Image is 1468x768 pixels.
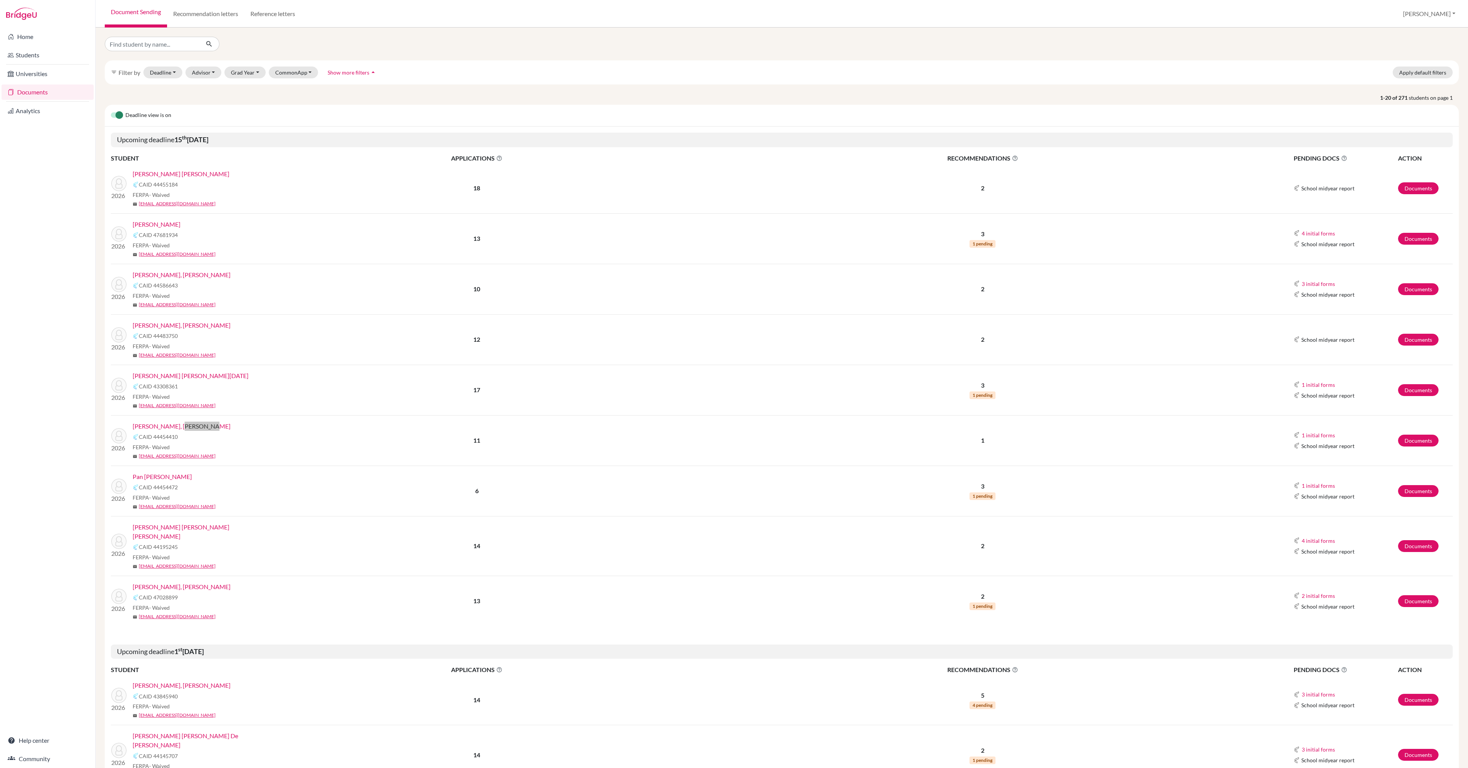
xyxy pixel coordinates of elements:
img: Common App logo [1294,392,1300,398]
a: [PERSON_NAME], [PERSON_NAME] [133,270,231,279]
span: School midyear report [1301,547,1354,555]
a: Documents [1398,182,1439,194]
img: Common App logo [1294,336,1300,343]
a: Documents [1398,540,1439,552]
a: Universities [2,66,94,81]
a: Documents [1398,384,1439,396]
button: 4 initial forms [1301,229,1335,238]
a: Documents [1398,435,1439,447]
p: 2 [690,541,1275,550]
span: PENDING DOCS [1294,154,1397,163]
span: CAID 43308361 [139,382,178,390]
img: Common App logo [133,182,139,188]
b: 6 [475,487,479,494]
span: School midyear report [1301,184,1354,192]
span: - Waived [149,192,170,198]
p: 3 [690,229,1275,239]
a: [EMAIL_ADDRESS][DOMAIN_NAME] [139,402,216,409]
img: Common App logo [133,544,139,550]
a: Home [2,29,94,44]
p: 2 [690,183,1275,193]
span: FERPA [133,702,170,710]
img: Common App logo [1294,757,1300,763]
img: Common App logo [1294,747,1300,753]
span: mail [133,404,137,408]
img: Common App logo [133,333,139,339]
span: 1 pending [969,602,995,610]
a: [EMAIL_ADDRESS][DOMAIN_NAME] [139,712,216,719]
span: students on page 1 [1409,94,1459,102]
span: School midyear report [1301,240,1354,248]
a: [PERSON_NAME] [PERSON_NAME] [133,169,229,179]
span: mail [133,202,137,206]
a: [EMAIL_ADDRESS][DOMAIN_NAME] [139,613,216,620]
b: 18 [473,184,480,192]
img: De Villers Sequeira, Lucia Marie [111,378,127,393]
span: mail [133,505,137,509]
img: Common App logo [1294,291,1300,297]
span: CAID 44586643 [139,281,178,289]
img: Common App logo [1294,432,1300,438]
span: PENDING DOCS [1294,665,1397,674]
a: [PERSON_NAME] [133,220,180,229]
a: Documents [1398,595,1439,607]
button: [PERSON_NAME] [1400,6,1459,21]
a: Documents [2,84,94,100]
span: School midyear report [1301,701,1354,709]
p: 3 [690,482,1275,491]
img: Bergman, Nicole [111,226,127,242]
span: CAID 43845940 [139,692,178,700]
p: 2 [690,746,1275,755]
p: 2026 [111,549,127,558]
span: mail [133,454,137,459]
span: mail [133,353,137,358]
th: STUDENT [111,153,264,163]
span: Deadline view is on [125,111,171,120]
a: Documents [1398,334,1439,346]
b: 14 [473,751,480,758]
button: Advisor [185,67,222,78]
p: 2026 [111,343,127,352]
b: 14 [473,696,480,703]
span: FERPA [133,393,170,401]
a: Documents [1398,694,1439,706]
b: 13 [473,235,480,242]
a: [PERSON_NAME] [PERSON_NAME][DATE] [133,371,248,380]
img: Common App logo [1294,593,1300,599]
i: filter_list [111,69,117,75]
b: 14 [473,542,480,549]
img: Common App logo [1294,230,1300,236]
a: [EMAIL_ADDRESS][DOMAIN_NAME] [139,251,216,258]
h5: Upcoming deadline [111,645,1453,659]
span: mail [133,615,137,619]
span: School midyear report [1301,291,1354,299]
span: School midyear report [1301,492,1354,500]
a: Documents [1398,283,1439,295]
span: FERPA [133,191,170,199]
img: Common App logo [1294,548,1300,554]
a: [EMAIL_ADDRESS][DOMAIN_NAME] [139,453,216,460]
span: - Waived [149,242,170,248]
span: CAID 47681934 [139,231,178,239]
img: Common App logo [133,693,139,699]
b: 13 [473,597,480,604]
p: 2026 [111,242,127,251]
h5: Upcoming deadline [111,133,1453,147]
span: - Waived [149,444,170,450]
span: - Waived [149,292,170,299]
button: Grad Year [224,67,266,78]
img: Common App logo [133,232,139,238]
a: Community [2,751,94,766]
a: Documents [1398,233,1439,245]
img: Common App logo [133,484,139,490]
img: Common App logo [133,594,139,601]
span: mail [133,564,137,569]
span: 1 pending [969,240,995,248]
span: CAID 44455184 [139,180,178,188]
a: Analytics [2,103,94,119]
span: FERPA [133,342,170,350]
span: - Waived [149,703,170,710]
p: 2026 [111,758,127,767]
img: Common App logo [1294,603,1300,609]
span: CAID 47028899 [139,593,178,601]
